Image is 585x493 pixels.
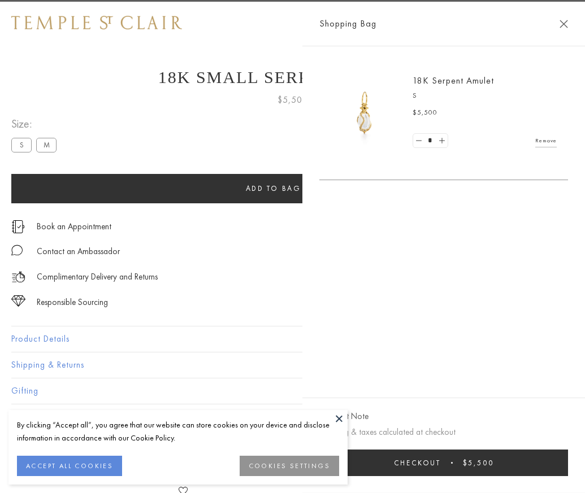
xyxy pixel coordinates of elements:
h1: 18K Small Serpent Amulet [11,68,574,87]
a: 18K Serpent Amulet [413,75,494,86]
span: $5,500 [413,107,437,119]
a: Remove [535,134,557,147]
p: Shipping & taxes calculated at checkout [319,425,568,439]
span: $5,500 [463,458,494,468]
div: By clicking “Accept all”, you agree that our website can store cookies on your device and disclos... [17,418,339,444]
span: Size: [11,115,61,133]
button: Checkout $5,500 [319,450,568,476]
button: Add Gift Note [319,409,369,424]
img: icon_appointment.svg [11,220,25,233]
a: Book an Appointment [37,220,111,233]
img: P51836-E11SERPPV [331,79,398,147]
img: Temple St. Clair [11,16,182,29]
a: Set quantity to 2 [436,134,447,148]
img: MessageIcon-01_2.svg [11,245,23,256]
img: icon_sourcing.svg [11,295,25,307]
span: Shopping Bag [319,16,376,31]
label: M [36,138,57,152]
button: Gifting [11,378,574,404]
p: S [413,90,557,102]
p: Complimentary Delivery and Returns [37,270,158,284]
img: icon_delivery.svg [11,270,25,284]
button: Add to bag [11,174,535,203]
div: Contact an Ambassador [37,245,120,259]
button: ACCEPT ALL COOKIES [17,456,122,476]
label: S [11,138,32,152]
span: Add to bag [246,184,301,193]
span: Checkout [394,458,441,468]
button: COOKIES SETTINGS [240,456,339,476]
button: Product Details [11,326,574,352]
button: Close Shopping Bag [560,20,568,28]
button: Shipping & Returns [11,352,574,378]
div: Responsible Sourcing [37,295,108,309]
span: $5,500 [278,93,308,107]
a: Set quantity to 0 [413,134,424,148]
